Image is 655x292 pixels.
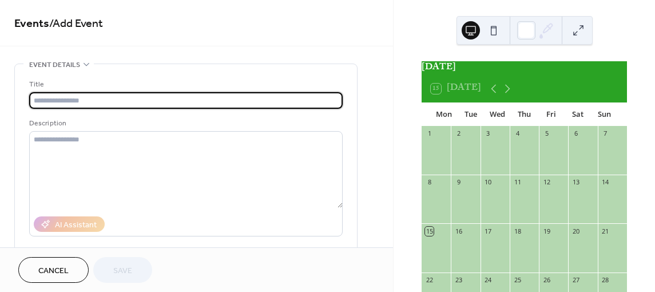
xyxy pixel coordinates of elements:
div: 28 [601,276,610,285]
div: 5 [542,129,551,138]
div: 17 [484,227,493,235]
div: 25 [513,276,522,285]
div: 4 [513,129,522,138]
div: 9 [454,178,463,187]
div: 10 [484,178,493,187]
span: Cancel [38,265,69,277]
a: Events [14,13,49,35]
div: 6 [571,129,580,138]
div: 24 [484,276,493,285]
button: Cancel [18,257,89,283]
div: Sun [591,103,618,126]
div: 21 [601,227,610,235]
div: 27 [571,276,580,285]
div: 16 [454,227,463,235]
div: 22 [425,276,434,285]
span: / Add Event [49,13,103,35]
div: 18 [513,227,522,235]
span: Event details [29,59,80,71]
div: Fri [538,103,565,126]
div: 15 [425,227,434,235]
div: 2 [454,129,463,138]
div: 13 [571,178,580,187]
div: [DATE] [422,61,627,75]
div: Tue [458,103,485,126]
div: Sat [565,103,592,126]
div: 19 [542,227,551,235]
div: Description [29,117,340,129]
div: 26 [542,276,551,285]
div: Title [29,78,340,90]
div: 1 [425,129,434,138]
div: 12 [542,178,551,187]
div: 3 [484,129,493,138]
div: 23 [454,276,463,285]
div: 7 [601,129,610,138]
div: 8 [425,178,434,187]
div: Thu [511,103,538,126]
div: 11 [513,178,522,187]
div: Mon [431,103,458,126]
div: 20 [571,227,580,235]
div: 14 [601,178,610,187]
div: Wed [484,103,511,126]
